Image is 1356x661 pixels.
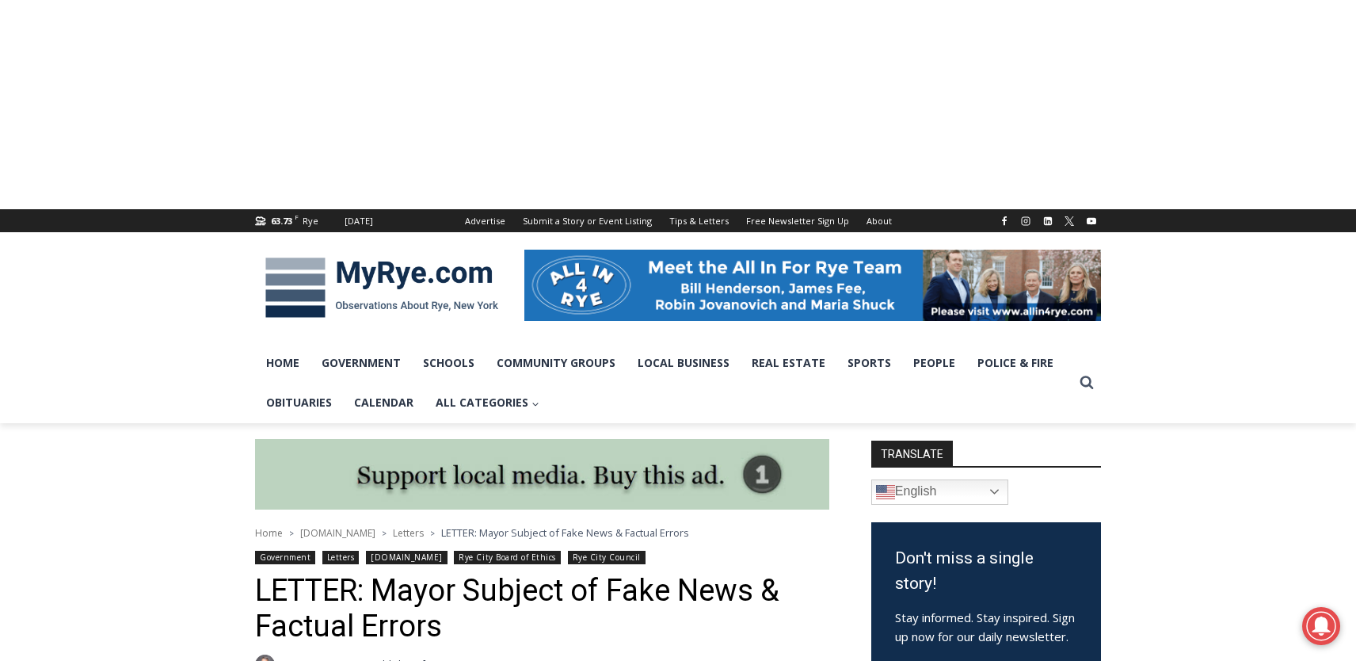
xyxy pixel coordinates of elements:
span: > [430,528,435,539]
span: > [289,528,294,539]
h3: Don't miss a single story! [895,546,1077,596]
a: Rye City Council [568,551,646,564]
a: Calendar [343,383,425,422]
h1: LETTER: Mayor Subject of Fake News & Factual Errors [255,573,829,645]
a: Police & Fire [966,343,1065,383]
a: Linkedin [1038,212,1057,231]
strong: TRANSLATE [871,441,953,466]
div: Rye [303,214,318,228]
a: Rye City Board of Ethics [454,551,561,564]
img: en [876,483,895,502]
a: Government [255,551,315,564]
a: [DOMAIN_NAME] [300,526,375,540]
a: Tips & Letters [661,209,737,232]
a: Free Newsletter Sign Up [737,209,858,232]
a: Community Groups [486,343,627,383]
a: Letters [322,551,360,564]
a: Local Business [627,343,741,383]
a: Obituaries [255,383,343,422]
nav: Primary Navigation [255,343,1072,423]
img: support local media, buy this ad [255,439,829,510]
a: Schools [412,343,486,383]
nav: Secondary Navigation [456,209,901,232]
a: Advertise [456,209,514,232]
nav: Breadcrumbs [255,525,829,541]
a: Instagram [1016,212,1035,231]
a: X [1060,212,1079,231]
a: Government [310,343,412,383]
a: [DOMAIN_NAME] [366,551,448,564]
a: Sports [836,343,902,383]
img: All in for Rye [524,250,1101,321]
a: English [871,480,1008,505]
span: All Categories [436,394,539,411]
a: Home [255,526,283,540]
a: Real Estate [741,343,836,383]
a: Home [255,343,310,383]
a: About [858,209,901,232]
span: > [382,528,387,539]
a: All Categories [425,383,550,422]
span: 63.73 [271,215,292,227]
a: YouTube [1082,212,1101,231]
a: Submit a Story or Event Listing [514,209,661,232]
a: People [902,343,966,383]
a: Facebook [995,212,1014,231]
span: LETTER: Mayor Subject of Fake News & Factual Errors [441,525,689,540]
p: Stay informed. Stay inspired. Sign up now for our daily newsletter. [895,608,1077,646]
span: F [295,212,299,221]
button: View Search Form [1072,369,1101,397]
img: MyRye.com [255,246,508,329]
a: Letters [393,526,424,540]
div: [DATE] [345,214,373,228]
